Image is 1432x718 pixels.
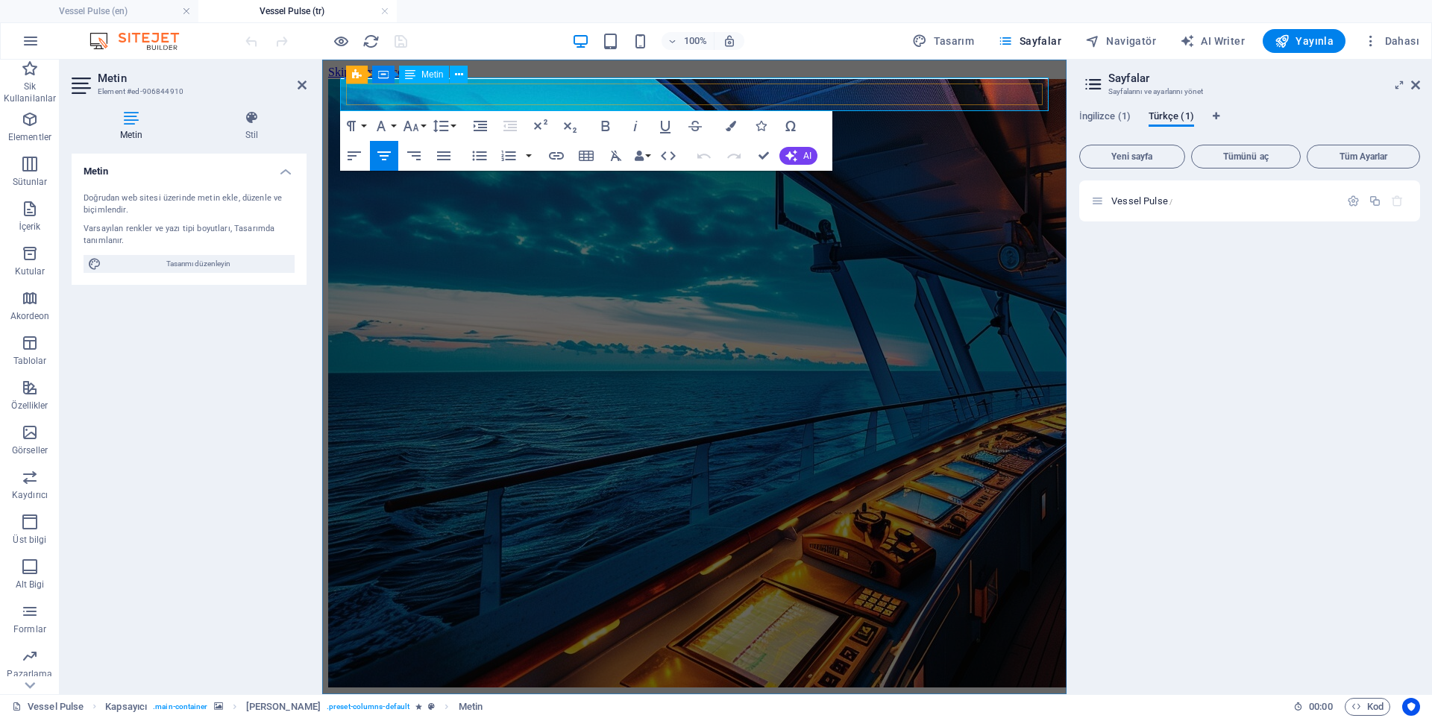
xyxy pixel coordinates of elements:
span: Seçmek için tıkla. Düzenlemek için çift tıkla [459,698,483,716]
span: Seçmek için tıkla. Düzenlemek için çift tıkla [105,698,147,716]
button: Underline (Ctrl+U) [651,111,679,141]
button: Redo (Ctrl+Shift+Z) [720,141,748,171]
h3: Sayfalarını ve ayarlarını yönet [1108,85,1390,98]
div: 1/1 [6,19,750,631]
img: Editor Logo [86,32,198,50]
button: Confirm (Ctrl+⏎) [750,141,778,171]
button: Tüm Ayarlar [1307,145,1420,169]
h4: Stil [197,110,307,142]
p: Tablolar [13,355,47,367]
button: Icons [747,111,775,141]
button: Font Size [400,111,428,141]
button: AI Writer [1174,29,1251,53]
button: Align Justify [430,141,458,171]
p: Özellikler [11,400,48,412]
button: HTML [654,141,682,171]
button: Special Characters [776,111,805,141]
span: . preset-columns-default [327,698,409,716]
button: Tümünü aç [1191,145,1301,169]
button: Kod [1345,698,1390,716]
span: AI [803,151,811,160]
i: Element bir animasyon içeriyor [415,702,422,711]
button: Undo (Ctrl+Z) [690,141,718,171]
p: Üst bilgi [13,534,46,546]
button: Sayfalar [992,29,1067,53]
button: Insert Table [572,141,600,171]
p: Kutular [15,265,45,277]
button: Align Left [340,141,368,171]
button: Superscript [526,111,554,141]
button: Dahası [1357,29,1425,53]
span: Sayfalar [998,34,1061,48]
button: Usercentrics [1402,698,1420,716]
span: . main-container [153,698,207,716]
button: Unordered List [465,141,494,171]
p: Kaydırıcı [12,489,48,501]
div: Dil Sekmeleri [1079,110,1420,139]
button: Colors [717,111,745,141]
h2: Metin [98,72,307,85]
a: Skip to main content [6,6,105,19]
button: Yayınla [1263,29,1345,53]
button: Tasarımı düzenleyin [84,255,295,273]
button: Yeni sayfa [1079,145,1185,169]
a: Seçimi iptal etmek için tıkla. Sayfaları açmak için çift tıkla [12,698,84,716]
button: AI [779,147,817,165]
p: Görseller [12,444,48,456]
p: Pazarlama [7,668,52,680]
span: Dahası [1363,34,1419,48]
button: Increase Indent [466,111,494,141]
i: Bu element, arka plan içeriyor [214,702,223,711]
span: Kod [1351,698,1384,716]
h4: Vessel Pulse (tr) [198,3,397,19]
span: : [1319,701,1322,712]
button: Line Height [430,111,458,141]
button: 100% [662,32,715,50]
button: Strikethrough [681,111,709,141]
span: Tasarımı düzenleyin [106,255,290,273]
span: İngilizce (1) [1079,107,1131,128]
span: AI Writer [1180,34,1245,48]
span: Türkçe (1) [1149,107,1194,128]
button: Navigatör [1079,29,1162,53]
div: Varsayılan renkler ve yazı tipi boyutları, Tasarımda tanımlanır. [84,223,295,248]
span: Yeni sayfa [1086,152,1178,161]
div: Çoğalt [1369,195,1381,207]
div: Başlangıç sayfası silinemez [1391,195,1404,207]
button: Tasarım [906,29,980,53]
span: Navigatör [1085,34,1156,48]
button: Data Bindings [632,141,653,171]
span: / [1169,198,1172,206]
p: Sütunlar [13,176,48,188]
i: Sayfayı yeniden yükleyin [362,33,380,50]
button: Align Center [370,141,398,171]
p: Akordeon [10,310,50,322]
button: Decrease Indent [496,111,524,141]
span: Metin [421,70,443,79]
span: Seçmek için tıkla. Düzenlemek için çift tıkla [246,698,321,716]
span: Tümünü aç [1198,152,1295,161]
p: Formlar [13,623,46,635]
button: reload [362,32,380,50]
button: Paragraph Format [340,111,368,141]
button: Ordered List [494,141,523,171]
h4: Metin [72,110,197,142]
button: Align Right [400,141,428,171]
button: Subscript [556,111,584,141]
span: Tüm Ayarlar [1313,152,1413,161]
button: Bold (Ctrl+B) [591,111,620,141]
span: Sayfayı açmak için tıkla [1111,195,1172,207]
h3: Element #ed-906844910 [98,85,277,98]
div: Vessel Pulse/ [1107,196,1340,206]
span: 00 00 [1309,698,1332,716]
button: Clear Formatting [602,141,630,171]
button: Font Family [370,111,398,141]
button: Insert Link [542,141,571,171]
p: Elementler [8,131,51,143]
h6: 100% [684,32,708,50]
button: Ön izleme modundan çıkıp düzenlemeye devam etmek için buraya tıklayın [332,32,350,50]
i: Yeniden boyutlandırmada yakınlaştırma düzeyini seçilen cihaza uyacak şekilde otomatik olarak ayarla. [723,34,736,48]
i: Bu element, özelleştirilebilir bir ön ayar [428,702,435,711]
h2: Sayfalar [1108,72,1420,85]
nav: breadcrumb [105,698,483,716]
